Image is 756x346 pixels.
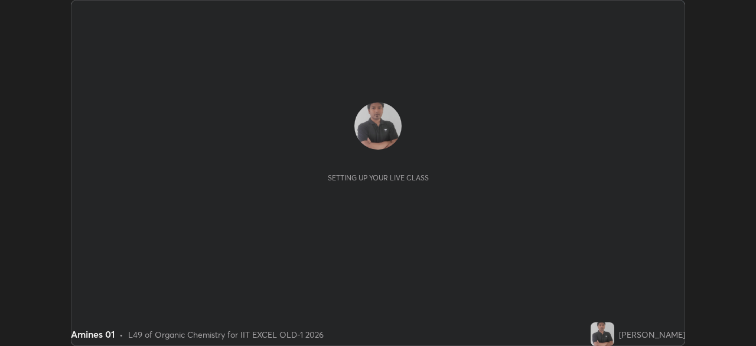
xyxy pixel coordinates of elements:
div: [PERSON_NAME] [619,328,685,341]
div: Amines 01 [71,327,115,341]
div: L49 of Organic Chemistry for IIT EXCEL OLD-1 2026 [128,328,324,341]
div: • [119,328,123,341]
img: fc3e8d29f02343ad861eeaeadd1832a7.jpg [354,102,402,150]
div: Setting up your live class [328,173,429,182]
img: fc3e8d29f02343ad861eeaeadd1832a7.jpg [591,322,614,346]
